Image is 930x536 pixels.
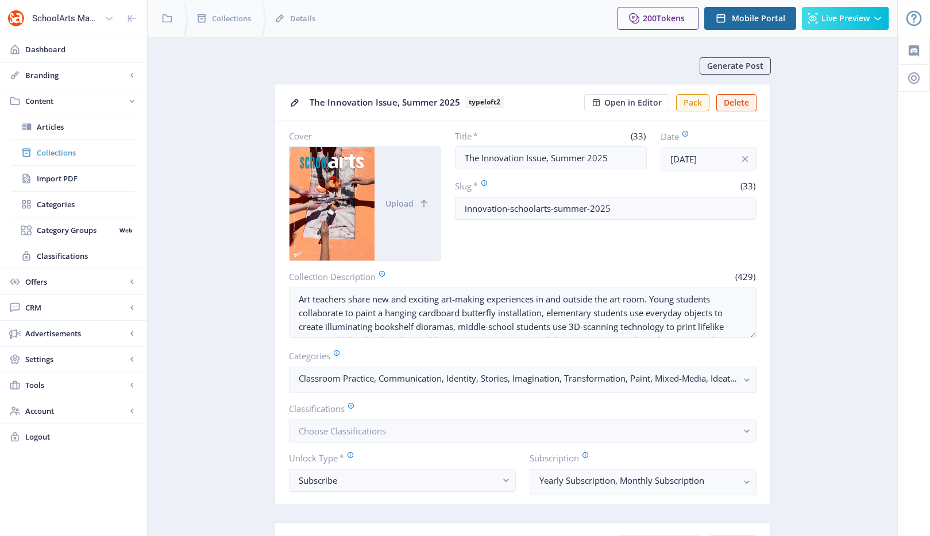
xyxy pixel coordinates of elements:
[375,147,441,261] button: Upload
[25,69,126,81] span: Branding
[700,57,771,75] button: Generate Post
[618,7,699,30] button: 200Tokens
[310,94,577,111] div: The Innovation Issue, Summer 2025
[289,402,747,415] label: Classifications
[25,379,126,391] span: Tools
[465,96,504,108] b: typeloft2
[455,197,757,220] input: this-is-how-a-slug-looks-like
[289,270,518,283] label: Collection Description
[802,7,889,30] button: Live Preview
[734,147,757,170] button: info
[212,13,251,24] span: Collections
[734,271,757,282] span: (429)
[455,130,546,142] label: Title
[11,140,136,165] a: Collections
[289,469,516,492] button: Subscribe
[7,9,25,28] img: properties.app_icon.png
[11,192,136,217] a: Categories
[11,243,136,269] a: Classifications
[11,114,136,139] a: Articles
[289,420,757,442] button: Choose Classifications
[37,121,136,133] span: Articles
[732,14,785,23] span: Mobile Portal
[530,469,757,495] button: Yearly Subscription, Monthly Subscription
[657,13,685,24] span: Tokens
[385,199,414,208] span: Upload
[25,328,126,339] span: Advertisements
[25,354,126,365] span: Settings
[584,94,669,111] button: Open in Editor
[37,224,115,236] span: Category Groups
[37,250,136,262] span: Classifications
[32,6,100,31] div: SchoolArts Magazine
[299,371,738,385] nb-select-label: Classroom Practice, Communication, Identity, Stories, Imagination, Transformation, Paint, Mixed-M...
[530,452,747,464] label: Subscription
[290,13,315,24] span: Details
[739,180,757,192] span: (33)
[539,473,738,487] nb-select-label: Yearly Subscription, Monthly Subscription
[604,98,662,107] span: Open in Editor
[661,130,747,143] label: Date
[11,166,136,191] a: Import PDF
[661,147,757,170] input: Publishing Date
[25,431,138,442] span: Logout
[25,95,126,107] span: Content
[455,146,647,169] input: Type Collection Title ...
[289,452,507,464] label: Unlock Type
[37,147,136,158] span: Collections
[37,173,136,184] span: Import PDF
[299,473,497,487] div: Subscribe
[11,217,136,243] a: Category GroupsWeb
[299,425,386,437] span: Choose Classifications
[704,7,796,30] button: Mobile Portal
[115,224,136,236] nb-badge: Web
[821,14,870,23] span: Live Preview
[289,367,757,393] button: Classroom Practice, Communication, Identity, Stories, Imagination, Transformation, Paint, Mixed-M...
[37,199,136,210] span: Categories
[25,302,126,313] span: CRM
[676,94,709,111] button: Pack
[289,130,433,142] label: Cover
[629,130,647,142] span: (33)
[707,61,763,71] span: Generate Post
[25,276,126,288] span: Offers
[289,349,747,362] label: Categories
[25,44,138,55] span: Dashboard
[455,180,601,192] label: Slug
[25,405,126,417] span: Account
[739,153,751,165] nb-icon: info
[716,94,757,111] button: Delete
